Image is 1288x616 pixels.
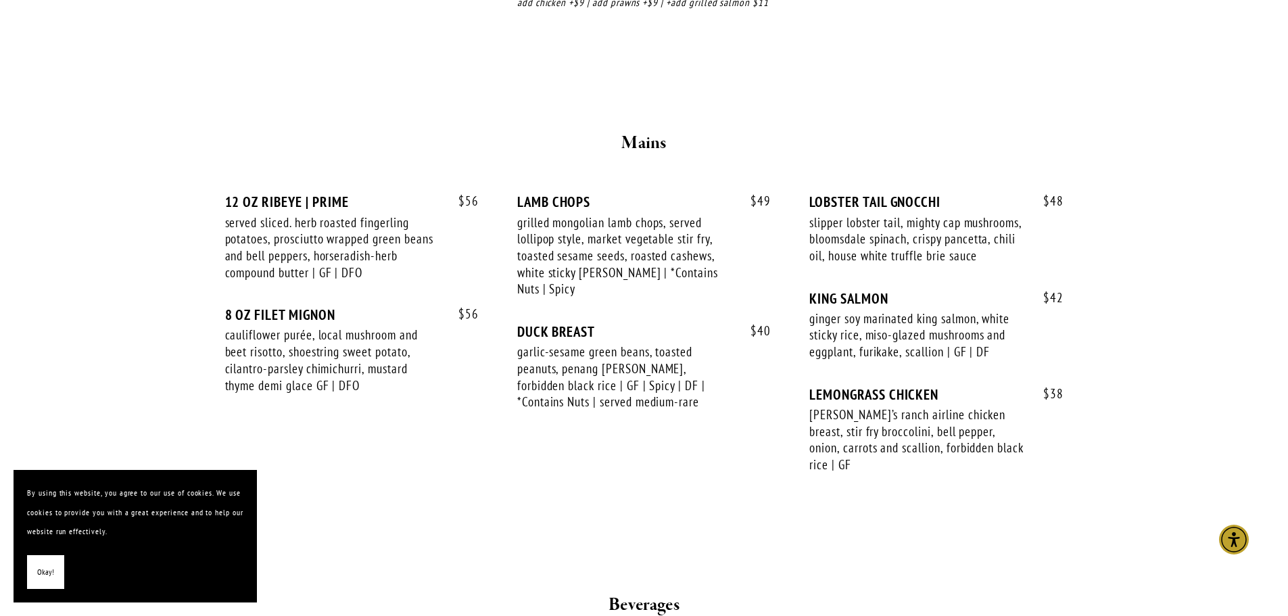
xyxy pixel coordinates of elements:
div: DUCK BREAST [517,323,771,340]
section: Cookie banner [14,470,257,602]
span: $ [1043,385,1050,402]
div: served sliced. herb roasted fingerling potatoes, prosciutto wrapped green beans and bell peppers,... [225,214,440,281]
div: LAMB CHOPS [517,193,771,210]
div: garlic-sesame green beans, toasted peanuts, penang [PERSON_NAME], forbidden black rice | GF | Spi... [517,343,732,410]
span: 49 [737,193,771,209]
div: cauliflower purée, local mushroom and beet risotto, shoestring sweet potato, cilantro-parsley chi... [225,327,440,394]
div: grilled mongolian lamb chops, served lollipop style, market vegetable stir fry, toasted sesame se... [517,214,732,298]
span: $ [750,323,757,339]
span: 56 [445,306,479,322]
div: KING SALMON [809,290,1063,307]
p: By using this website, you agree to our use of cookies. We use cookies to provide you with a grea... [27,483,243,542]
div: LEMONGRASS CHICKEN [809,386,1063,403]
span: 48 [1030,193,1064,209]
div: 12 OZ RIBEYE | PRIME [225,193,479,210]
span: $ [1043,193,1050,209]
button: Okay! [27,555,64,590]
span: 38 [1030,386,1064,402]
div: LOBSTER TAIL GNOCCHI [809,193,1063,210]
span: $ [1043,289,1050,306]
span: 42 [1030,290,1064,306]
span: $ [458,193,465,209]
span: $ [750,193,757,209]
div: Accessibility Menu [1219,525,1249,554]
div: 8 OZ FILET MIGNON [225,306,479,323]
strong: Mains [621,131,667,155]
span: 56 [445,193,479,209]
span: 40 [737,323,771,339]
span: $ [458,306,465,322]
div: [PERSON_NAME]’s ranch airline chicken breast, stir fry broccolini, bell pepper, onion, carrots an... [809,406,1024,473]
div: slipper lobster tail, mighty cap mushrooms, bloomsdale spinach, crispy pancetta, chili oil, house... [809,214,1024,264]
span: Okay! [37,563,54,582]
div: ginger soy marinated king salmon, white sticky rice, miso-glazed mushrooms and eggplant, furikake... [809,310,1024,360]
